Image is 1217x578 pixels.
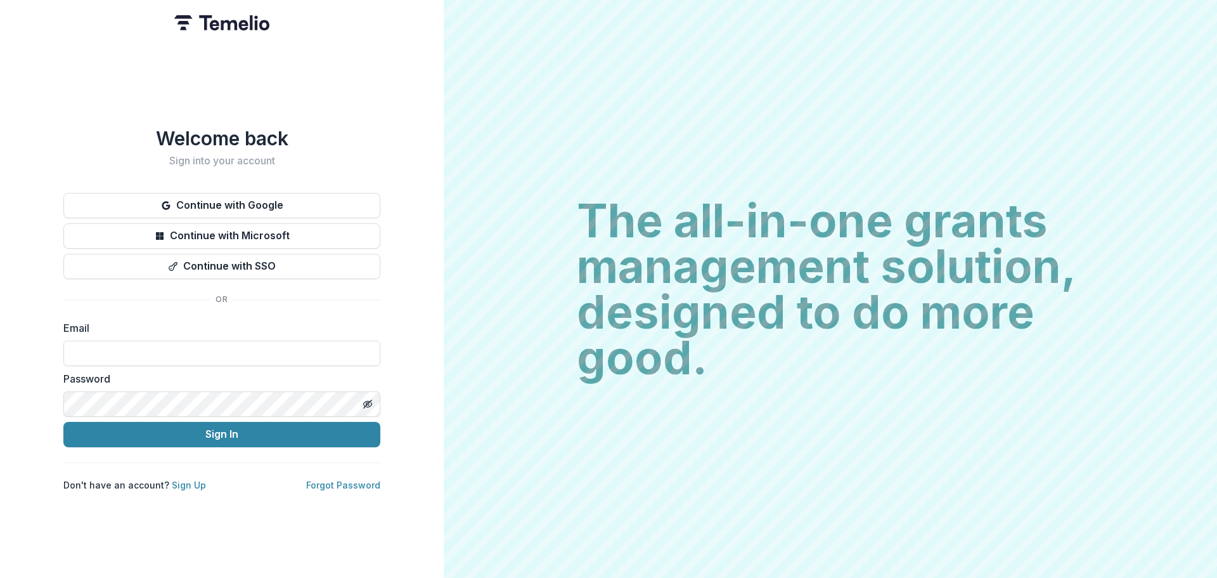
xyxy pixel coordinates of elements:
img: Temelio [174,15,269,30]
a: Forgot Password [306,480,380,490]
button: Toggle password visibility [357,394,378,414]
button: Continue with Google [63,193,380,218]
a: Sign Up [172,480,206,490]
p: Don't have an account? [63,478,206,492]
button: Sign In [63,422,380,447]
label: Email [63,320,373,336]
h2: Sign into your account [63,155,380,167]
label: Password [63,371,373,386]
h1: Welcome back [63,127,380,150]
button: Continue with Microsoft [63,223,380,249]
button: Continue with SSO [63,254,380,279]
